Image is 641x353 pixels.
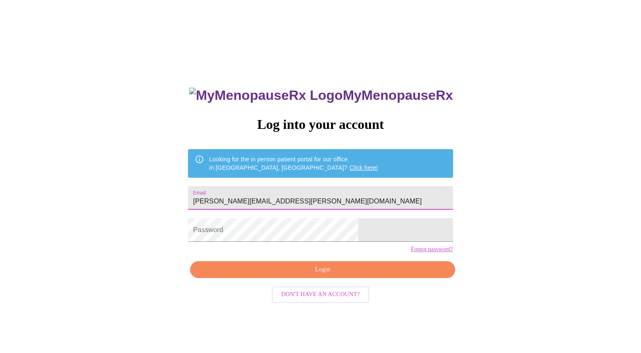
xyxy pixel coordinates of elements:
a: Click here! [349,164,378,171]
div: Looking for the in person patient portal for our office in [GEOGRAPHIC_DATA], [GEOGRAPHIC_DATA]? [209,152,378,175]
h3: MyMenopauseRx [189,88,453,103]
span: Login [200,265,445,275]
a: Forgot password? [411,246,453,253]
h3: Log into your account [188,117,453,132]
button: Login [190,261,455,278]
span: Don't have an account? [281,289,360,300]
img: MyMenopauseRx Logo [189,88,343,103]
a: Don't have an account? [270,290,371,297]
button: Don't have an account? [272,286,369,303]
